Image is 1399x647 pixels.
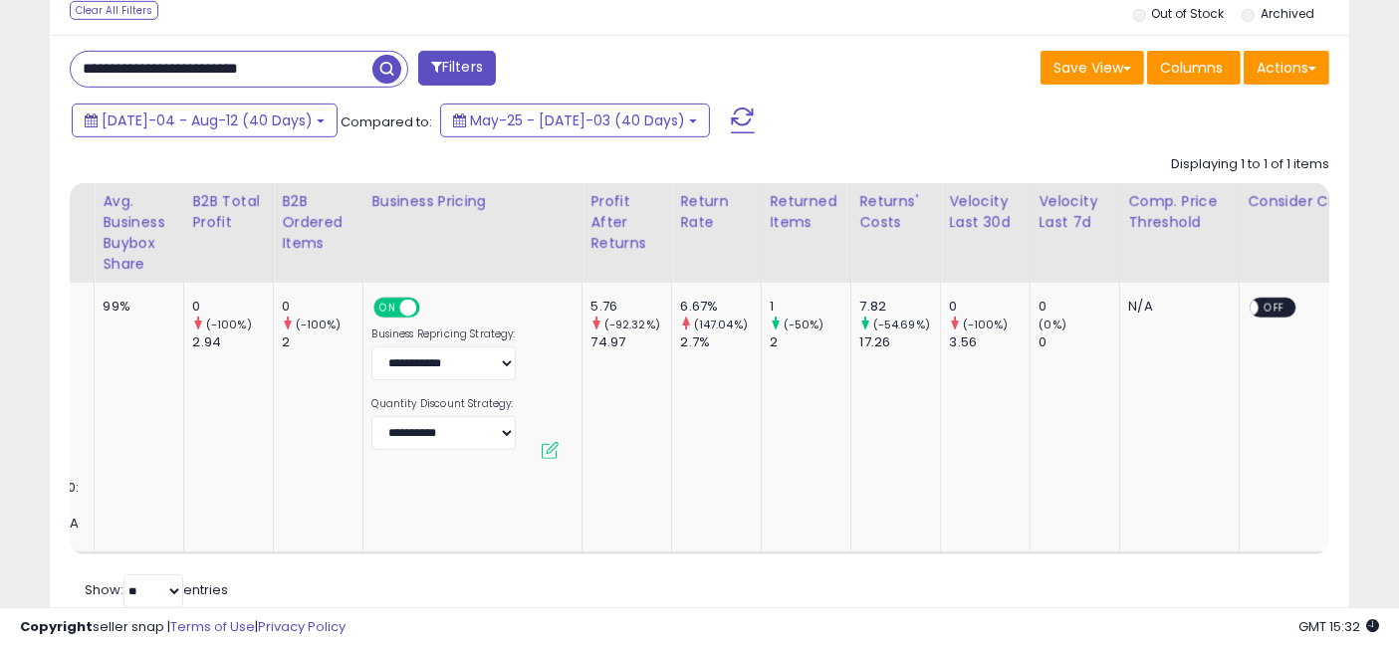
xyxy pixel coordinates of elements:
span: Compared to: [341,112,432,131]
div: 0 [1039,333,1119,351]
span: Show: entries [85,580,228,599]
div: 3.56 [949,333,1030,351]
div: 5.76 [590,298,671,316]
div: Comp. Price Threshold [1128,191,1231,233]
strong: Copyright [20,617,93,636]
div: 1 [770,298,850,316]
label: Quantity Discount Strategy: [371,397,516,411]
div: Profit After Returns [590,191,663,254]
div: 74.97 [590,333,671,351]
div: 99% [103,298,168,316]
div: 2 [282,333,362,351]
div: Displaying 1 to 1 of 1 items [1171,155,1329,174]
div: Return Rate [680,191,753,233]
span: May-25 - [DATE]-03 (40 Days) [470,110,685,130]
div: 0 [282,298,362,316]
div: 17.26 [859,333,940,351]
div: Clear All Filters [70,1,158,20]
div: 2.94 [192,333,273,351]
a: Privacy Policy [258,617,346,636]
button: May-25 - [DATE]-03 (40 Days) [440,104,710,137]
div: Avg. Business Buybox Share [103,191,175,275]
div: B2B Total Profit [192,191,265,233]
a: Terms of Use [170,617,255,636]
div: Returned Items [770,191,842,233]
div: 7.82 [859,298,940,316]
small: (-50%) [784,317,824,332]
div: 0 [192,298,273,316]
div: Consider CPT [1248,191,1350,212]
small: (-100%) [296,317,342,332]
button: Save View [1041,51,1144,85]
div: 2.7% [680,333,761,351]
button: [DATE]-04 - Aug-12 (40 Days) [72,104,338,137]
div: Velocity Last 30d [949,191,1022,233]
div: 2 [770,333,850,351]
div: seller snap | | [20,618,346,637]
small: (147.04%) [694,317,748,332]
button: Actions [1244,51,1329,85]
div: Business Pricing [371,191,574,212]
label: Out of Stock [1152,5,1225,22]
button: Columns [1147,51,1241,85]
label: Business Repricing Strategy: [371,327,516,341]
label: Archived [1261,5,1314,22]
div: B2B Ordered Items [282,191,354,254]
span: Columns [1160,58,1223,78]
span: ON [376,300,401,317]
small: (0%) [1039,317,1066,332]
div: Returns' Costs [859,191,932,233]
span: 2025-08-13 15:32 GMT [1298,617,1379,636]
div: 6.67% [680,298,761,316]
small: (-100%) [963,317,1009,332]
button: Filters [418,51,496,86]
span: [DATE]-04 - Aug-12 (40 Days) [102,110,313,130]
small: (-100%) [206,317,252,332]
span: OFF [1260,300,1291,317]
small: (-54.69%) [873,317,930,332]
div: N/A [1128,298,1224,316]
span: OFF [417,300,449,317]
div: 0 [1039,298,1119,316]
div: 0 [949,298,1030,316]
div: Velocity Last 7d [1039,191,1111,233]
small: (-92.32%) [604,317,660,332]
